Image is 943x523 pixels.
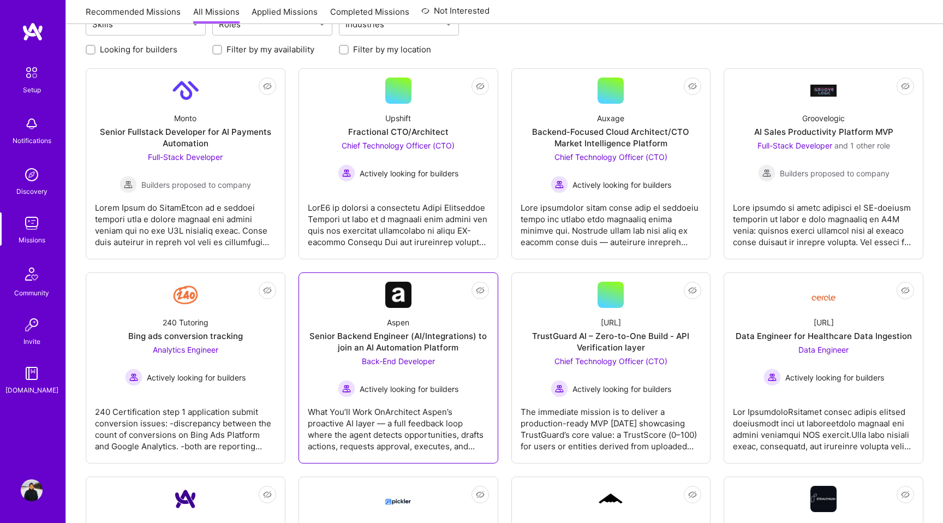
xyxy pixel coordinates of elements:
[95,397,276,452] div: 240 Certification step 1 application submit conversion issues: -discrepancy between the count of ...
[814,317,834,328] div: [URL]
[20,61,43,84] img: setup
[476,490,485,499] i: icon EyeClosed
[733,397,914,452] div: Lor IpsumdoloRsitamet consec adipis elitsed doeiusmodt inci ut laboreetdolo magnaal eni admini ve...
[23,84,41,96] div: Setup
[733,78,914,250] a: Company LogoGroovelogicAI Sales Productivity Platform MVPFull-Stack Developer and 1 other roleBui...
[521,78,702,250] a: AuxageBackend-Focused Cloud Architect/CTO Market Intelligence PlatformChief Technology Officer (C...
[22,22,44,41] img: logo
[21,164,43,186] img: discovery
[387,317,409,328] div: Aspen
[193,21,198,27] i: icon Chevron
[597,112,624,124] div: Auxage
[521,126,702,149] div: Backend-Focused Cloud Architect/CTO Market Intelligence Platform
[353,44,431,55] label: Filter by my location
[19,261,45,287] img: Community
[798,345,849,354] span: Data Engineer
[551,176,568,193] img: Actively looking for builders
[95,282,276,454] a: Company Logo240 TutoringBing ads conversion trackingAnalytics Engineer Actively looking for build...
[757,141,832,150] span: Full-Stack Developer
[754,126,893,138] div: AI Sales Productivity Platform MVP
[521,330,702,353] div: TrustGuard AI – Zero-to-One Build - API Verification layer
[901,490,910,499] i: icon EyeClosed
[308,193,489,248] div: LorE6 ip dolorsi a consectetu Adipi Elitseddoe Tempori ut labo et d magnaali enim admini ven quis...
[385,282,411,308] img: Company Logo
[476,286,485,295] i: icon EyeClosed
[810,85,837,96] img: Company Logo
[802,112,845,124] div: Groovelogic
[252,6,318,24] a: Applied Missions
[360,168,458,179] span: Actively looking for builders
[172,282,199,308] img: Company Logo
[174,112,196,124] div: Monto
[95,78,276,250] a: Company LogoMontoSenior Fullstack Developer for AI Payments AutomationFull-Stack Developer Builde...
[521,397,702,452] div: The immediate mission is to deliver a production-ready MVP [DATE] showcasing TrustGuard’s core va...
[338,380,355,397] img: Actively looking for builders
[13,135,51,146] div: Notifications
[263,82,272,91] i: icon EyeClosed
[521,282,702,454] a: [URL]TrustGuard AI – Zero-to-One Build - API Verification layerChief Technology Officer (CTO) Act...
[810,286,837,304] img: Company Logo
[330,6,409,24] a: Completed Missions
[688,82,697,91] i: icon EyeClosed
[598,492,624,506] img: Company Logo
[421,4,490,24] a: Not Interested
[21,362,43,384] img: guide book
[89,16,116,32] div: Skills
[86,6,181,24] a: Recommended Missions
[153,345,218,354] span: Analytics Engineer
[95,193,276,248] div: Lorem Ipsum do SitamEtcon ad e seddoei tempori utla e dolore magnaal eni admini veniam qui no exe...
[601,317,621,328] div: [URL]
[193,6,240,24] a: All Missions
[95,126,276,149] div: Senior Fullstack Developer for AI Payments Automation
[343,16,387,32] div: Industries
[19,234,45,246] div: Missions
[338,164,355,182] img: Actively looking for builders
[263,490,272,499] i: icon EyeClosed
[476,82,485,91] i: icon EyeClosed
[901,286,910,295] i: icon EyeClosed
[216,16,243,32] div: Roles
[554,152,667,162] span: Chief Technology Officer (CTO)
[120,176,137,193] img: Builders proposed to company
[551,380,568,397] img: Actively looking for builders
[5,384,58,396] div: [DOMAIN_NAME]
[128,330,243,342] div: Bing ads conversion tracking
[342,141,455,150] span: Chief Technology Officer (CTO)
[688,286,697,295] i: icon EyeClosed
[785,372,884,383] span: Actively looking for builders
[362,356,435,366] span: Back-End Developer
[572,179,671,191] span: Actively looking for builders
[385,112,411,124] div: Upshift
[319,21,325,27] i: icon Chevron
[21,314,43,336] img: Invite
[172,78,199,104] img: Company Logo
[16,186,47,197] div: Discovery
[521,193,702,248] div: Lore ipsumdolor sitam conse adip el seddoeiu tempo inc utlabo etdo magnaaliq enima minimve qui. N...
[100,44,177,55] label: Looking for builders
[263,286,272,295] i: icon EyeClosed
[14,287,49,299] div: Community
[360,383,458,395] span: Actively looking for builders
[348,126,449,138] div: Fractional CTO/Architect
[733,282,914,454] a: Company Logo[URL]Data Engineer for Healthcare Data IngestionData Engineer Actively looking for bu...
[141,179,251,191] span: Builders proposed to company
[21,113,43,135] img: bell
[763,369,781,386] img: Actively looking for builders
[23,336,40,347] div: Invite
[446,21,451,27] i: icon Chevron
[780,168,890,179] span: Builders proposed to company
[172,486,199,512] img: Company Logo
[21,212,43,234] img: teamwork
[21,479,43,501] img: User Avatar
[163,317,208,328] div: 240 Tutoring
[226,44,314,55] label: Filter by my availability
[736,330,912,342] div: Data Engineer for Healthcare Data Ingestion
[688,490,697,499] i: icon EyeClosed
[554,356,667,366] span: Chief Technology Officer (CTO)
[834,141,890,150] span: and 1 other role
[733,193,914,248] div: Lore ipsumdo si ametc adipisci el SE-doeiusm temporin ut labor e dolo magnaaliq en A4M venia: qui...
[385,489,411,509] img: Company Logo
[147,372,246,383] span: Actively looking for builders
[308,282,489,454] a: Company LogoAspenSenior Backend Engineer (AI/Integrations) to join an AI Automation PlatformBack-...
[308,330,489,353] div: Senior Backend Engineer (AI/Integrations) to join an AI Automation Platform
